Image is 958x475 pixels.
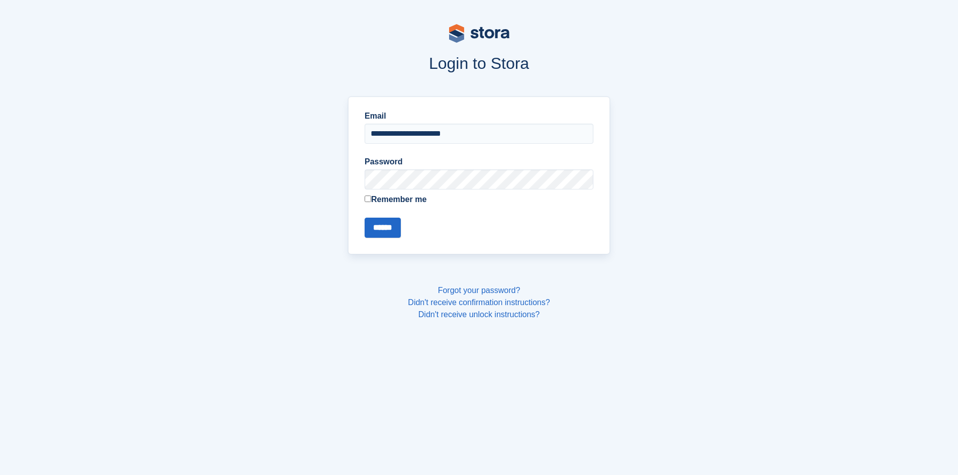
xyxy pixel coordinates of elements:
[365,110,593,122] label: Email
[449,24,509,43] img: stora-logo-53a41332b3708ae10de48c4981b4e9114cc0af31d8433b30ea865607fb682f29.svg
[156,54,802,72] h1: Login to Stora
[365,194,593,206] label: Remember me
[365,196,371,202] input: Remember me
[365,156,593,168] label: Password
[438,286,520,295] a: Forgot your password?
[408,298,550,307] a: Didn't receive confirmation instructions?
[418,310,540,319] a: Didn't receive unlock instructions?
